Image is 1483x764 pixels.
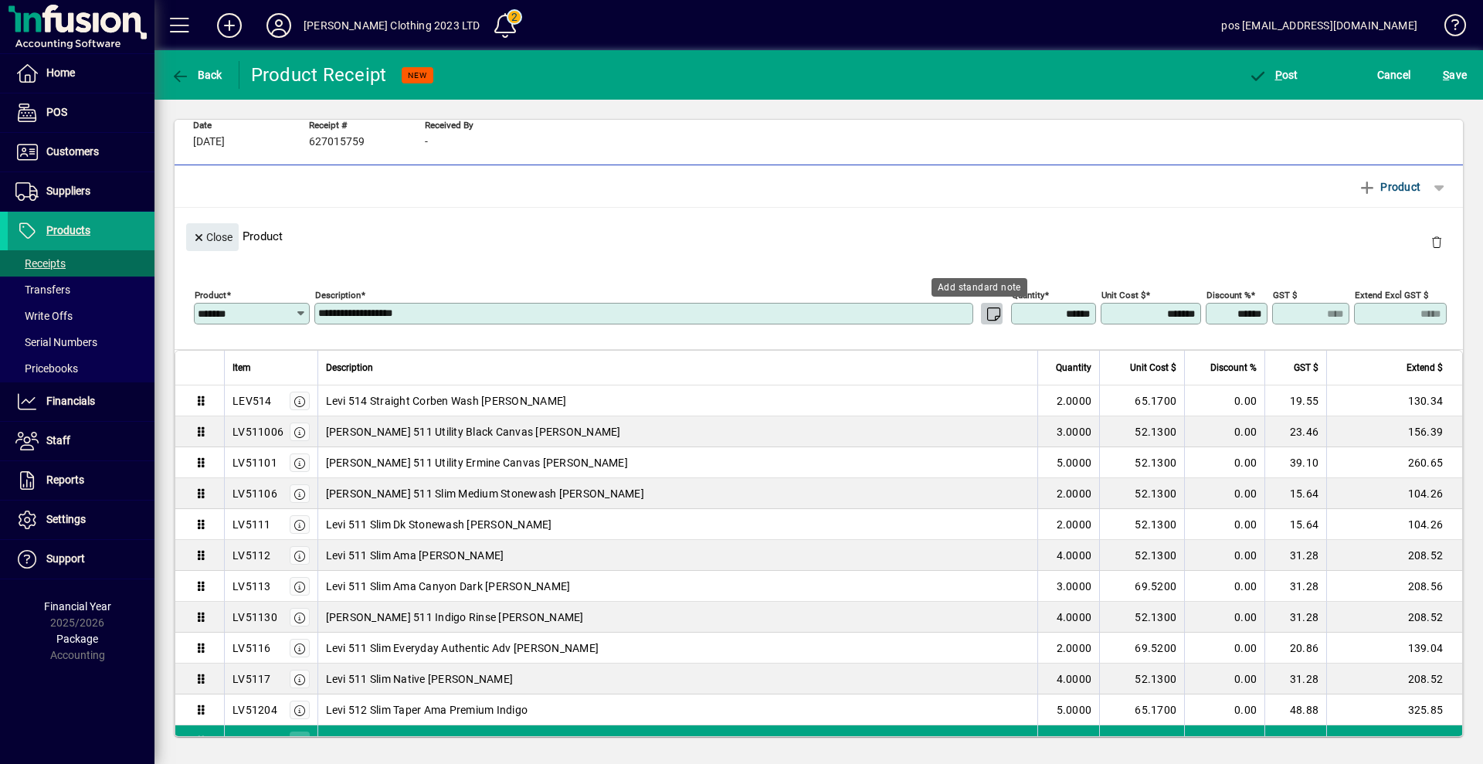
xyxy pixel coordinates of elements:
td: 0.00 [1184,571,1264,602]
td: 104.26 [1326,478,1462,509]
td: 0.00 [1184,385,1264,416]
mat-label: GST $ [1273,290,1297,301]
app-page-header-button: Back [154,61,239,89]
mat-label: Extend excl GST $ [1355,290,1428,301]
span: 65.1700 [1135,702,1176,718]
span: Write Offs [15,310,73,322]
td: 19.55 [1264,385,1326,416]
a: Serial Numbers [8,329,154,355]
td: 0.00 [1184,478,1264,509]
span: 65.1700 [1135,733,1176,749]
a: POS [8,93,154,132]
span: Staff [46,434,70,447]
a: Knowledge Base [1433,3,1464,53]
span: Discount % [1210,359,1257,376]
span: Receipts [15,257,66,270]
a: Customers [8,133,154,171]
div: Product Receipt [251,63,387,87]
div: pos [EMAIL_ADDRESS][DOMAIN_NAME] [1221,13,1417,38]
span: 627015759 [309,136,365,148]
td: 3.0000 [1037,571,1099,602]
a: Financials [8,382,154,421]
td: 0.00 [1184,725,1264,756]
a: Staff [8,422,154,460]
app-page-header-button: Delete [1418,235,1455,249]
span: Package [56,633,98,645]
a: Support [8,540,154,579]
div: LV51213 [232,733,277,749]
div: LV51130 [232,610,277,625]
td: Levi 514 Straight Corben Wash [PERSON_NAME] [317,385,1038,416]
span: Home [46,66,75,79]
span: 52.1300 [1135,671,1176,687]
button: Profile [254,12,304,39]
div: [PERSON_NAME] Clothing 2023 LTD [304,13,480,38]
div: LV5112 [232,548,271,563]
div: LV5111 [232,517,271,532]
td: 31.28 [1264,571,1326,602]
td: 4.0000 [1037,602,1099,633]
td: 39.10 [1264,447,1326,478]
td: Levi 512 Nightshine [317,725,1038,756]
a: Receipts [8,250,154,277]
span: Quantity [1056,359,1091,376]
td: 2.0000 [1037,478,1099,509]
div: Product [175,208,1463,264]
span: Pricebooks [15,362,78,375]
div: LV51101 [232,455,277,470]
span: Serial Numbers [15,336,97,348]
span: Suppliers [46,185,90,197]
span: 52.1300 [1135,548,1176,563]
span: 69.5200 [1135,640,1176,656]
td: 130.34 [1326,385,1462,416]
span: Customers [46,145,99,158]
span: Financials [46,395,95,407]
td: 260.65 [1326,447,1462,478]
span: 52.1300 [1135,424,1176,440]
mat-label: Description [315,290,361,301]
div: LEV514 [232,393,272,409]
td: 9.78 [1264,725,1326,756]
td: 1.0000 [1037,725,1099,756]
td: 65.17 [1326,725,1462,756]
button: Add [205,12,254,39]
td: 31.28 [1264,540,1326,571]
td: 139.04 [1326,633,1462,664]
div: LV51204 [232,702,277,718]
td: 4.0000 [1037,540,1099,571]
span: Reports [46,474,84,486]
div: LV51106 [232,486,277,501]
span: POS [46,106,67,118]
td: 208.52 [1326,540,1462,571]
td: Levi 511 Slim Everyday Authentic Adv [PERSON_NAME] [317,633,1038,664]
td: 2.0000 [1037,633,1099,664]
td: 2.0000 [1037,509,1099,540]
td: 0.00 [1184,509,1264,540]
td: [PERSON_NAME] 511 Utility Ermine Canvas [PERSON_NAME] [317,447,1038,478]
span: 69.5200 [1135,579,1176,594]
td: 3.0000 [1037,416,1099,447]
td: 31.28 [1264,664,1326,694]
td: Levi 511 Slim Dk Stonewash [PERSON_NAME] [317,509,1038,540]
td: [PERSON_NAME] 511 Slim Medium Stonewash [PERSON_NAME] [317,478,1038,509]
td: 5.0000 [1037,447,1099,478]
button: Back [167,61,226,89]
td: 31.28 [1264,602,1326,633]
td: 208.52 [1326,602,1462,633]
td: 0.00 [1184,694,1264,725]
a: Write Offs [8,303,154,329]
app-page-header-button: Close [182,229,243,243]
a: Pricebooks [8,355,154,382]
span: NEW [408,70,427,80]
div: LV5113 [232,579,271,594]
span: Product [1358,175,1420,199]
div: LV5117 [232,671,271,687]
td: 5.0000 [1037,694,1099,725]
button: Save [1439,61,1471,89]
div: LV5116 [232,640,271,656]
td: Levi 511 Slim Ama Canyon Dark [PERSON_NAME] [317,571,1038,602]
mat-label: Discount % [1206,290,1251,301]
td: 208.52 [1326,664,1462,694]
button: Close [186,223,239,251]
td: 0.00 [1184,447,1264,478]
